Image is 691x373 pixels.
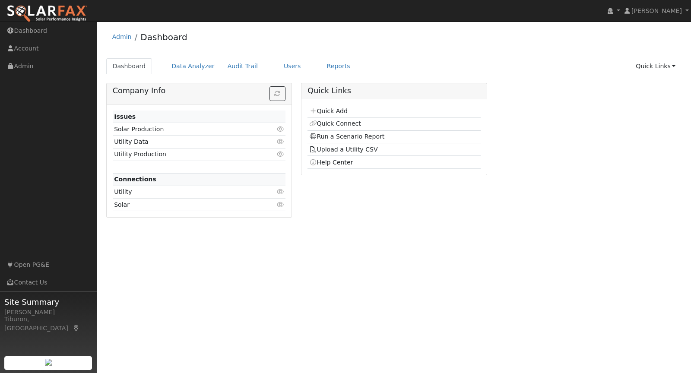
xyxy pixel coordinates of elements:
[73,325,80,332] a: Map
[631,7,682,14] span: [PERSON_NAME]
[106,58,152,74] a: Dashboard
[4,315,92,333] div: Tiburon, [GEOGRAPHIC_DATA]
[6,5,88,23] img: SolarFax
[309,133,385,140] a: Run a Scenario Report
[309,159,353,166] a: Help Center
[309,120,361,127] a: Quick Connect
[4,296,92,308] span: Site Summary
[45,359,52,366] img: retrieve
[276,126,284,132] i: Click to view
[221,58,264,74] a: Audit Trail
[276,202,284,208] i: Click to view
[140,32,187,42] a: Dashboard
[112,33,132,40] a: Admin
[113,86,285,95] h5: Company Info
[277,58,307,74] a: Users
[276,189,284,195] i: Click to view
[309,146,378,153] a: Upload a Utility CSV
[276,139,284,145] i: Click to view
[165,58,221,74] a: Data Analyzer
[276,151,284,157] i: Click to view
[4,308,92,317] div: [PERSON_NAME]
[114,113,136,120] strong: Issues
[629,58,682,74] a: Quick Links
[320,58,357,74] a: Reports
[113,123,258,136] td: Solar Production
[114,176,156,183] strong: Connections
[307,86,480,95] h5: Quick Links
[113,148,258,161] td: Utility Production
[113,199,258,211] td: Solar
[113,136,258,148] td: Utility Data
[309,107,348,114] a: Quick Add
[113,186,258,198] td: Utility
